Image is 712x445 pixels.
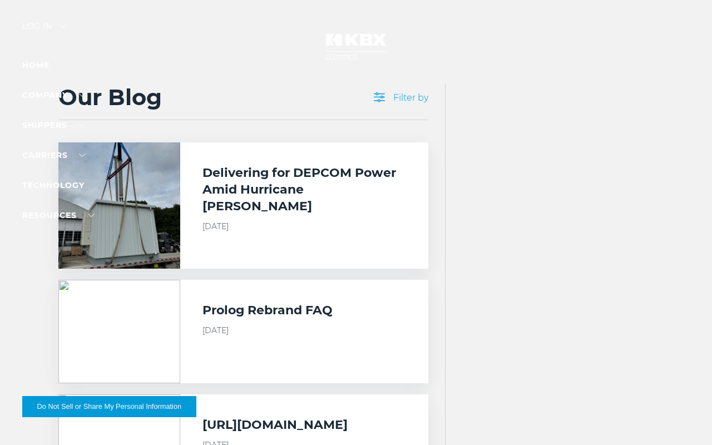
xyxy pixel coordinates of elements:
h3: Prolog Rebrand FAQ [202,302,333,319]
h3: [URL][DOMAIN_NAME] [202,417,348,433]
a: Technology [22,180,85,190]
span: [DATE] [202,220,406,233]
img: kbx logo [314,22,398,71]
a: Prolog Rebrand FAQ [DATE] [58,280,428,383]
a: Delivering for DEPCOM Amid Hurricane Milton Delivering for DEPCOM Power Amid Hurricane [PERSON_NA... [58,142,428,269]
a: SHIPPERS [22,120,85,130]
a: Company [22,90,86,100]
a: Carriers [22,150,86,160]
a: Home [22,60,50,70]
img: Delivering for DEPCOM Amid Hurricane Milton [58,142,180,269]
div: Log in [22,22,67,38]
iframe: Chat Widget [656,392,712,445]
img: filter [374,92,385,102]
span: Filter by [374,92,428,103]
span: [DATE] [202,324,406,337]
h3: Delivering for DEPCOM Power Amid Hurricane [PERSON_NAME] [202,165,406,215]
a: RESOURCES [22,210,95,220]
button: Do Not Sell or Share My Personal Information [22,396,196,417]
img: arrow [60,24,67,28]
